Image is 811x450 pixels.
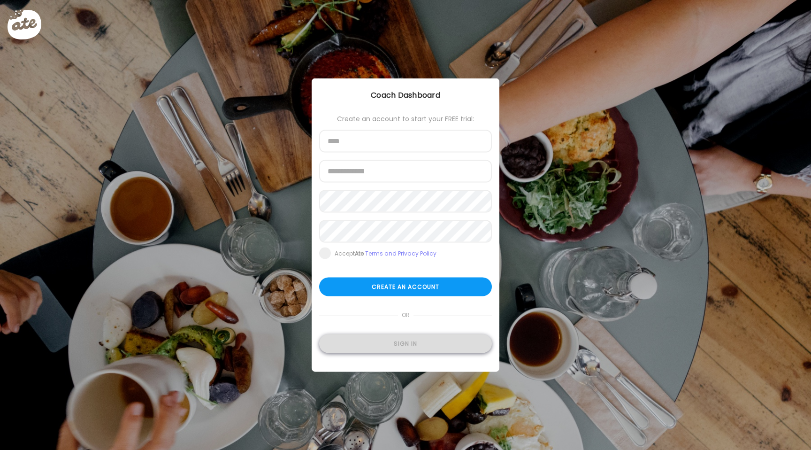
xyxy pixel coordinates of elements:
div: Accept [335,250,436,257]
div: Coach Dashboard [312,90,499,101]
div: Create an account to start your FREE trial: [319,115,492,123]
a: Terms and Privacy Policy [365,249,436,257]
div: Create an account [319,278,492,296]
div: Sign in [319,334,492,353]
b: Ate [355,249,364,257]
span: or [398,306,413,325]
